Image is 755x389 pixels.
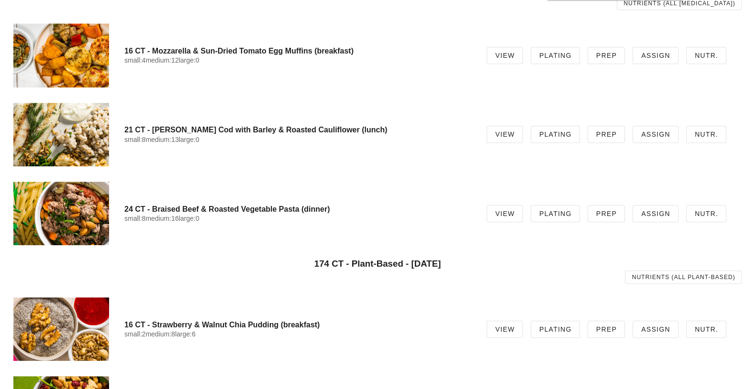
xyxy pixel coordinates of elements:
[694,325,718,333] span: Nutr.
[124,56,145,64] span: small:4
[539,52,572,59] span: Plating
[539,325,572,333] span: Plating
[588,126,625,143] a: Prep
[145,330,175,338] span: medium:8
[124,125,471,134] h4: 21 CT - [PERSON_NAME] Cod with Barley & Roasted Cauliflower (lunch)
[596,210,617,217] span: Prep
[641,52,670,59] span: Assign
[694,210,718,217] span: Nutr.
[633,321,678,338] a: Assign
[179,136,200,143] span: large:0
[641,210,670,217] span: Assign
[124,136,145,143] span: small:8
[145,56,178,64] span: medium:12
[495,325,515,333] span: View
[495,210,515,217] span: View
[179,56,200,64] span: large:0
[495,130,515,138] span: View
[13,259,742,269] h3: 174 CT - Plant-Based - [DATE]
[588,205,625,222] a: Prep
[124,215,145,222] span: small:8
[487,321,523,338] a: View
[531,126,580,143] a: Plating
[531,205,580,222] a: Plating
[495,52,515,59] span: View
[145,215,178,222] span: medium:16
[596,130,617,138] span: Prep
[633,205,678,222] a: Assign
[686,126,726,143] a: Nutr.
[686,47,726,64] a: Nutr.
[633,126,678,143] a: Assign
[179,215,200,222] span: large:0
[124,205,471,214] h4: 24 CT - Braised Beef & Roasted Vegetable Pasta (dinner)
[686,321,726,338] a: Nutr.
[686,205,726,222] a: Nutr.
[124,330,145,338] span: small:2
[124,46,471,55] h4: 16 CT - Mozzarella & Sun-Dried Tomato Egg Muffins (breakfast)
[539,130,572,138] span: Plating
[487,205,523,222] a: View
[175,330,196,338] span: large:6
[596,52,617,59] span: Prep
[632,274,735,281] span: Nutrients (all Plant-Based)
[124,320,471,329] h4: 16 CT - Strawberry & Walnut Chia Pudding (breakfast)
[641,325,670,333] span: Assign
[596,325,617,333] span: Prep
[633,47,678,64] a: Assign
[588,321,625,338] a: Prep
[487,47,523,64] a: View
[487,126,523,143] a: View
[145,136,178,143] span: medium:13
[625,270,742,284] a: Nutrients (all Plant-Based)
[588,47,625,64] a: Prep
[694,130,718,138] span: Nutr.
[531,321,580,338] a: Plating
[531,47,580,64] a: Plating
[641,130,670,138] span: Assign
[539,210,572,217] span: Plating
[694,52,718,59] span: Nutr.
